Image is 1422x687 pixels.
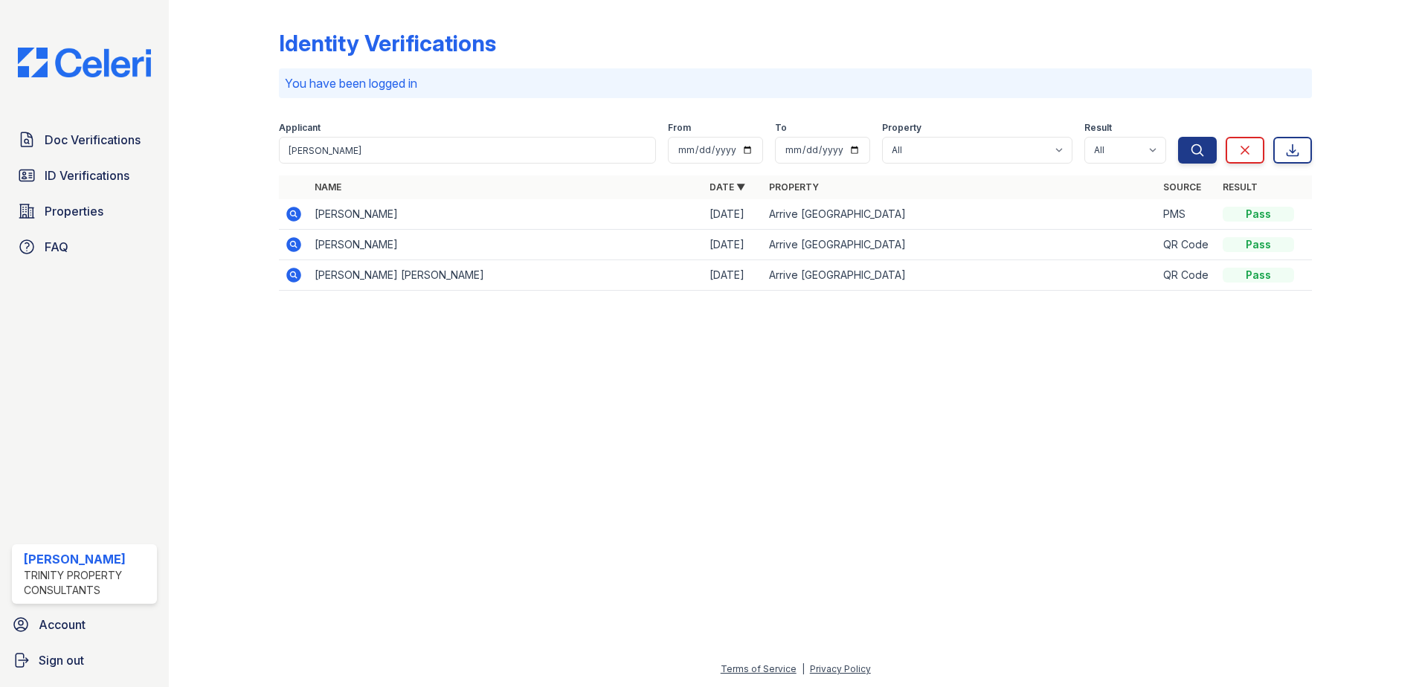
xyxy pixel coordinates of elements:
a: Account [6,610,163,639]
div: | [802,663,805,674]
span: Sign out [39,651,84,669]
a: Properties [12,196,157,226]
a: FAQ [12,232,157,262]
a: Terms of Service [721,663,797,674]
div: [PERSON_NAME] [24,550,151,568]
img: CE_Logo_Blue-a8612792a0a2168367f1c8372b55b34899dd931a85d93a1a3d3e32e68fde9ad4.png [6,48,163,77]
td: QR Code [1157,230,1217,260]
p: You have been logged in [285,74,1306,92]
div: Pass [1223,268,1294,283]
span: Doc Verifications [45,131,141,149]
a: Sign out [6,645,163,675]
span: ID Verifications [45,167,129,184]
a: Name [315,181,341,193]
td: Arrive [GEOGRAPHIC_DATA] [763,230,1158,260]
a: Doc Verifications [12,125,157,155]
td: PMS [1157,199,1217,230]
input: Search by name or phone number [279,137,656,164]
label: To [775,122,787,134]
div: Trinity Property Consultants [24,568,151,598]
td: [DATE] [704,199,763,230]
span: Account [39,616,86,633]
a: Source [1163,181,1201,193]
label: Applicant [279,122,321,134]
a: Result [1223,181,1258,193]
span: Properties [45,202,103,220]
a: Privacy Policy [810,663,871,674]
div: Identity Verifications [279,30,496,57]
label: From [668,122,691,134]
a: Property [769,181,819,193]
a: Date ▼ [710,181,745,193]
td: Arrive [GEOGRAPHIC_DATA] [763,260,1158,291]
td: [PERSON_NAME] [309,199,704,230]
td: [PERSON_NAME] [309,230,704,260]
div: Pass [1223,207,1294,222]
iframe: chat widget [1360,628,1407,672]
a: ID Verifications [12,161,157,190]
label: Property [882,122,921,134]
td: Arrive [GEOGRAPHIC_DATA] [763,199,1158,230]
span: FAQ [45,238,68,256]
td: QR Code [1157,260,1217,291]
td: [DATE] [704,230,763,260]
td: [PERSON_NAME] [PERSON_NAME] [309,260,704,291]
td: [DATE] [704,260,763,291]
label: Result [1084,122,1112,134]
div: Pass [1223,237,1294,252]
